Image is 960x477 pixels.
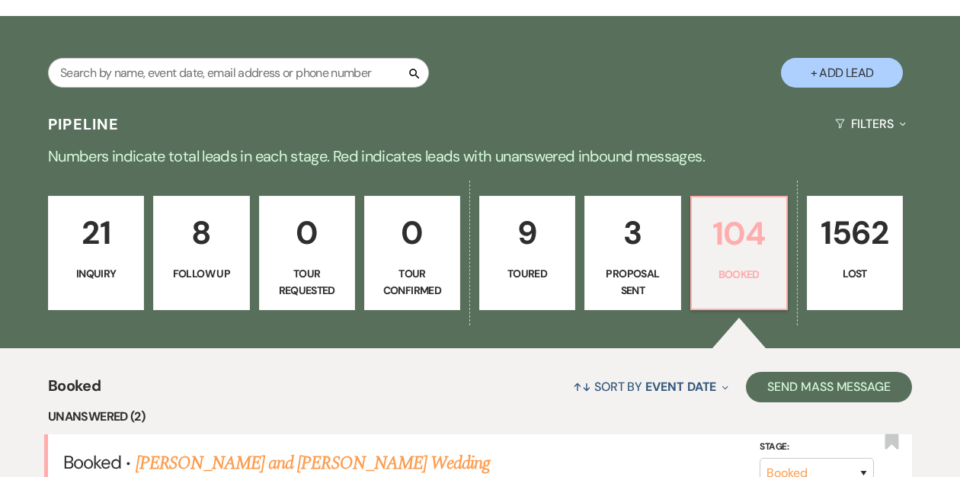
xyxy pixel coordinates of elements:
h3: Pipeline [48,114,120,135]
p: 21 [58,207,134,258]
button: + Add Lead [781,58,903,88]
a: 1562Lost [807,196,903,310]
button: Send Mass Message [746,372,912,402]
p: 0 [374,207,450,258]
p: Toured [489,265,565,282]
p: 8 [163,207,239,258]
button: Filters [829,104,912,144]
p: 3 [594,207,670,258]
a: 0Tour Requested [259,196,355,310]
span: Booked [48,374,101,407]
span: Event Date [645,379,716,395]
p: 0 [269,207,345,258]
button: Sort By Event Date [567,367,734,407]
span: Booked [63,450,121,474]
a: 9Toured [479,196,575,310]
p: Tour Requested [269,265,345,299]
input: Search by name, event date, email address or phone number [48,58,429,88]
p: 1562 [817,207,893,258]
a: 0Tour Confirmed [364,196,460,310]
label: Stage: [760,438,874,455]
span: ↑↓ [573,379,591,395]
p: Tour Confirmed [374,265,450,299]
a: 104Booked [690,196,788,310]
a: 8Follow Up [153,196,249,310]
a: 3Proposal Sent [584,196,680,310]
p: Proposal Sent [594,265,670,299]
p: 104 [701,208,777,259]
p: Booked [701,266,777,283]
p: 9 [489,207,565,258]
p: Lost [817,265,893,282]
p: Inquiry [58,265,134,282]
a: [PERSON_NAME] and [PERSON_NAME] Wedding [136,450,491,477]
p: Follow Up [163,265,239,282]
a: 21Inquiry [48,196,144,310]
li: Unanswered (2) [48,407,912,427]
